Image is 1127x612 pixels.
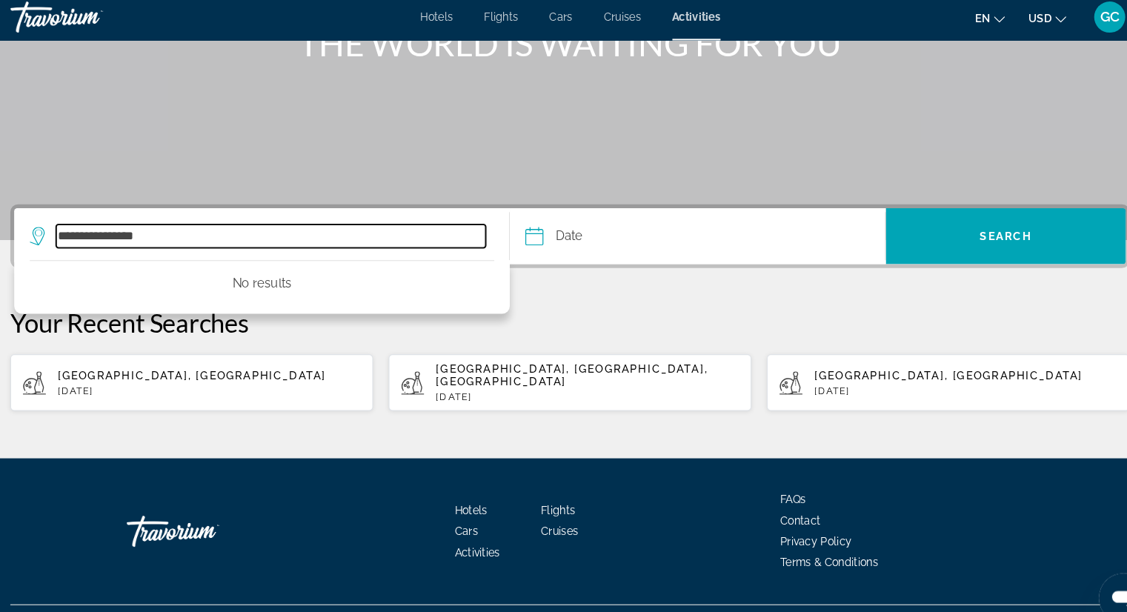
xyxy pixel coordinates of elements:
[30,343,376,399] button: [GEOGRAPHIC_DATA], [GEOGRAPHIC_DATA][DATE]
[764,476,788,488] a: FAQs
[33,254,506,305] div: Destination search results
[521,204,864,258] button: DateDate
[30,299,1097,328] p: Your Recent Searches
[453,527,496,539] a: Activities
[1069,15,1088,30] span: GC
[950,18,964,30] span: en
[436,352,695,376] span: [GEOGRAPHIC_DATA], [GEOGRAPHIC_DATA], [GEOGRAPHIC_DATA]
[48,266,491,287] p: No results
[75,373,364,384] p: [DATE]
[865,204,1094,258] button: Search
[141,490,289,535] a: Go Home
[453,487,485,499] a: Hotels
[75,358,330,370] span: [GEOGRAPHIC_DATA], [GEOGRAPHIC_DATA]
[1059,7,1097,38] button: User Menu
[797,358,1052,370] span: [GEOGRAPHIC_DATA], [GEOGRAPHIC_DATA]
[950,13,978,34] button: Change language
[764,496,802,508] a: Contact
[30,3,178,41] a: Travorium
[453,507,476,519] a: Cars
[536,507,571,519] a: Cruises
[286,27,842,66] h1: THE WORLD IS WAITING FOR YOU
[954,225,1005,237] span: Search
[390,343,737,399] button: [GEOGRAPHIC_DATA], [GEOGRAPHIC_DATA], [GEOGRAPHIC_DATA][DATE]
[536,487,568,499] a: Flights
[1068,553,1115,600] iframe: Button to launch messaging window
[764,536,857,548] a: Terms & Conditions
[73,220,483,242] input: Search destination
[436,379,725,390] p: [DATE]
[596,16,631,28] a: Cruises
[33,204,1094,258] div: Search widget
[751,343,1097,399] button: [GEOGRAPHIC_DATA], [GEOGRAPHIC_DATA][DATE]
[421,16,452,28] a: Hotels
[797,373,1086,384] p: [DATE]
[141,598,275,610] span: © 2025 All Rights Reserved.
[1000,13,1037,34] button: Change currency
[661,16,707,28] a: Activities
[482,16,514,28] a: Flights
[1000,18,1023,30] span: USD
[544,16,566,28] a: Cars
[764,516,832,528] a: Privacy Policy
